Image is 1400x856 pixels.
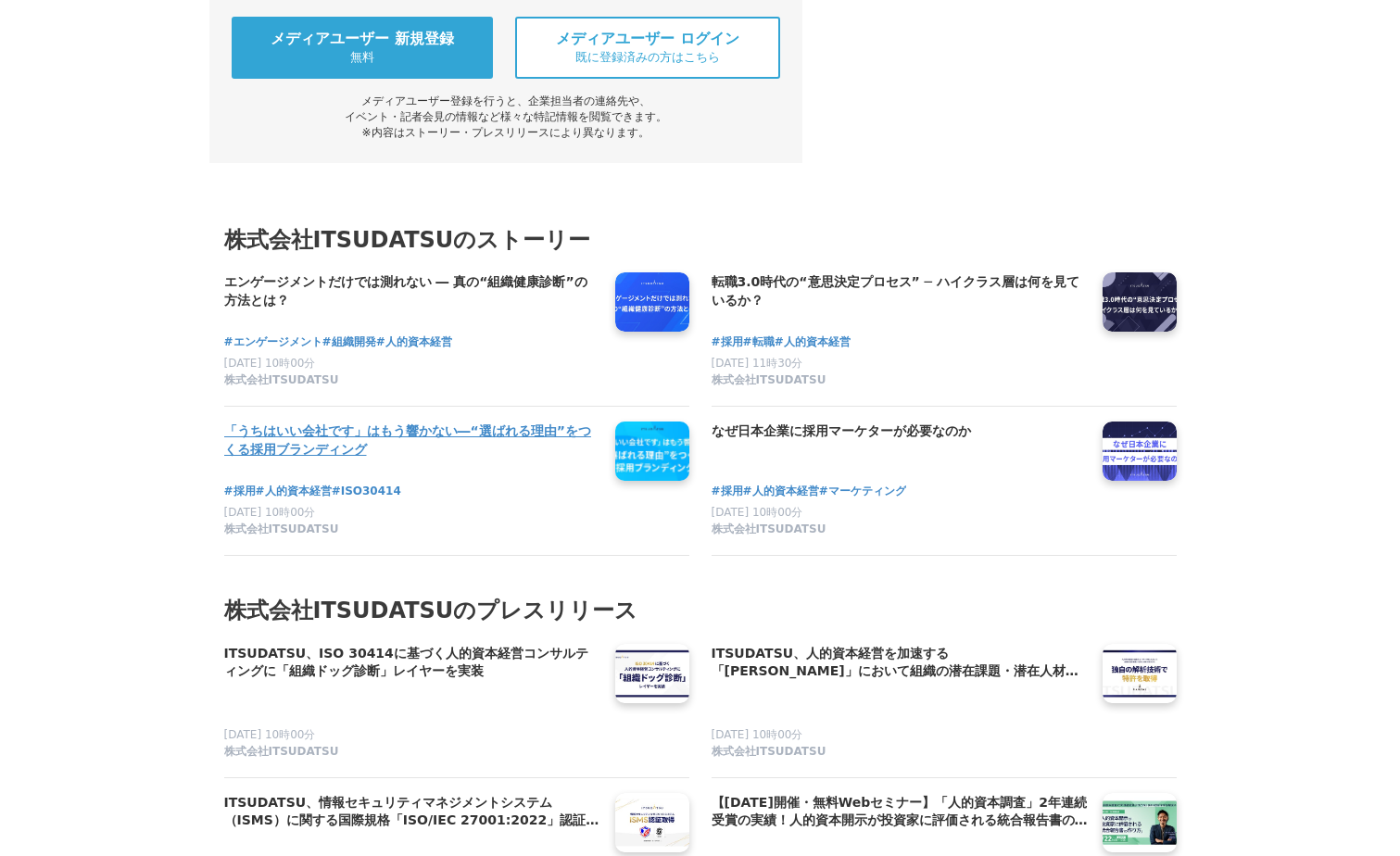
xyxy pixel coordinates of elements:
[712,483,743,500] a: #採用
[224,644,600,682] h4: ITSUDATSU、ISO 30414に基づく人的資本経営コンサルティングに「組織ドッグ診断」レイヤーを実装
[271,30,454,49] span: メディアユーザー 新規登録
[712,506,803,519] span: [DATE] 10時00分
[224,357,316,370] span: [DATE] 10時00分
[224,728,316,741] span: [DATE] 10時00分
[224,222,1177,258] h3: 株式会社ITSUDATSUのストーリー
[232,17,494,79] a: メディアユーザー 新規登録 無料
[224,372,600,391] a: 株式会社ITSUDATSU
[256,483,332,500] a: #人的資本経営
[224,422,600,460] a: 「うちはいい会社です」はもう響かない―“選ばれる理由”をつくる採用ブランディング
[712,522,826,537] span: 株式会社ITSUDATSU
[224,372,339,388] span: 株式会社ITSUDATSU
[819,483,906,500] a: #マーケティング
[712,744,1088,762] a: 株式会社ITSUDATSU
[224,334,322,351] a: #エンゲージメント
[224,272,600,311] a: エンゲージメントだけでは測れない ― 真の“組織健康診断”の方法とは？
[712,644,1088,682] h4: ITSUDATSU、人的資本経営を加速する「[PERSON_NAME]」において組織の潜在課題・潜在人材を可視化する独自の解析技術で特許を取得
[556,30,739,49] span: メディアユーザー ログイン
[224,744,339,760] span: 株式会社ITSUDATSU
[376,334,452,351] a: #人的資本経営
[224,644,600,683] a: ITSUDATSU、ISO 30414に基づく人的資本経営コンサルティングに「組織ドッグ診断」レイヤーを実装
[575,49,720,66] span: 既に登録済みの方はこちら
[712,357,803,370] span: [DATE] 11時30分
[712,744,826,760] span: 株式会社ITSUDATSU
[712,272,1088,311] a: 転職3.0時代の“意思決定プロセス” ─ ハイクラス層は何を見ているか？
[712,422,1088,442] h4: なぜ日本企業に採用マーケターが必要なのか
[232,94,780,141] div: メディアユーザー登録を行うと、企業担当者の連絡先や、 イベント・記者会見の情報など様々な特記情報を閲覧できます。 ※内容はストーリー・プレスリリースにより異なります。
[224,793,600,832] a: ITSUDATSU、情報セキュリティマネジメントシステム（ISMS）に関する国際規格「ISO/IEC 27001:2022」認証を取得
[775,334,851,351] a: #人的資本経営
[712,793,1088,831] h4: 【[DATE]開催・無料Webセミナー】「人的資本調査」2年連続受賞の実績！人的資本開示が投資家に評価される統合報告書の作り方
[712,422,1088,460] a: なぜ日本企業に採用マーケターが必要なのか
[224,522,339,537] span: 株式会社ITSUDATSU
[224,593,1177,628] h2: 株式会社ITSUDATSUのプレスリリース
[332,483,401,500] a: #ISO30414
[712,334,743,351] a: #採用
[712,372,1088,391] a: 株式会社ITSUDATSU
[712,522,1088,540] a: 株式会社ITSUDATSU
[224,744,600,762] a: 株式会社ITSUDATSU
[712,644,1088,683] a: ITSUDATSU、人的資本経営を加速する「[PERSON_NAME]」において組織の潜在課題・潜在人材を可視化する独自の解析技術で特許を取得
[743,483,819,500] a: #人的資本経営
[322,334,376,351] a: #組織開発
[515,17,779,79] a: メディアユーザー ログイン 既に登録済みの方はこちら
[712,728,803,741] span: [DATE] 10時00分
[350,49,374,66] span: 無料
[224,422,600,459] h4: 「うちはいい会社です」はもう響かない―“選ばれる理由”をつくる採用ブランディング
[743,334,775,351] a: #転職
[224,483,256,500] a: #採用
[712,372,826,388] span: 株式会社ITSUDATSU
[224,522,600,540] a: 株式会社ITSUDATSU
[224,272,600,310] h4: エンゲージメントだけでは測れない ― 真の“組織健康診断”の方法とは？
[224,793,600,831] h4: ITSUDATSU、情報セキュリティマネジメントシステム（ISMS）に関する国際規格「ISO/IEC 27001:2022」認証を取得
[224,506,316,519] span: [DATE] 10時00分
[712,793,1088,832] a: 【[DATE]開催・無料Webセミナー】「人的資本調査」2年連続受賞の実績！人的資本開示が投資家に評価される統合報告書の作り方
[712,272,1088,310] h4: 転職3.0時代の“意思決定プロセス” ─ ハイクラス層は何を見ているか？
